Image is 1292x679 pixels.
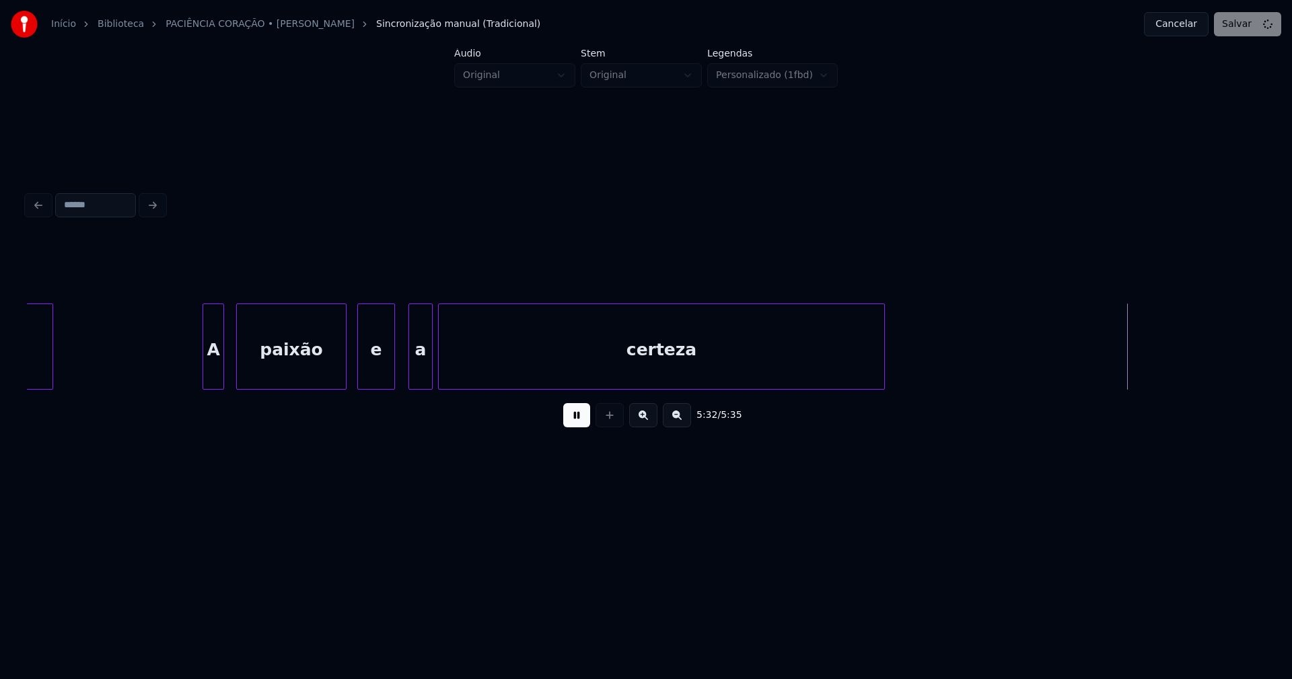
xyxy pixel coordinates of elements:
[166,17,355,31] a: PACIÊNCIA CORAÇÃO • [PERSON_NAME]
[1144,12,1209,36] button: Cancelar
[51,17,540,31] nav: breadcrumb
[707,48,838,58] label: Legendas
[376,17,540,31] span: Sincronização manual (Tradicional)
[98,17,144,31] a: Biblioteca
[581,48,702,58] label: Stem
[11,11,38,38] img: youka
[51,17,76,31] a: Início
[696,408,729,422] div: /
[696,408,717,422] span: 5:32
[454,48,575,58] label: Áudio
[721,408,742,422] span: 5:35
